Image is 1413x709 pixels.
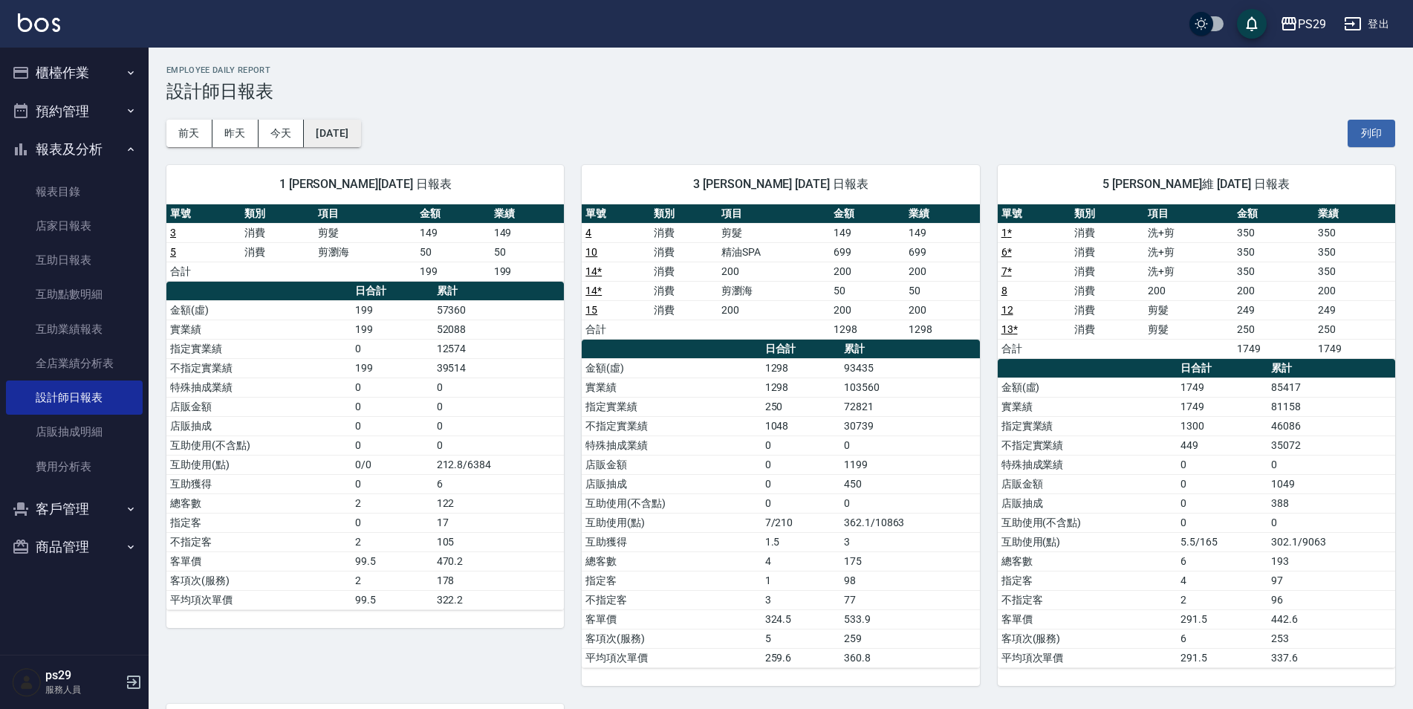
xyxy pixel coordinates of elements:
[761,571,840,590] td: 1
[582,609,761,629] td: 客單價
[6,490,143,528] button: 客戶管理
[998,571,1177,590] td: 指定客
[1177,532,1267,551] td: 5.5/165
[830,300,905,320] td: 200
[998,551,1177,571] td: 總客數
[1177,455,1267,474] td: 0
[840,378,980,397] td: 103560
[1071,242,1144,262] td: 消費
[351,339,433,358] td: 0
[12,667,42,697] img: Person
[998,359,1395,668] table: a dense table
[351,513,433,532] td: 0
[761,609,840,629] td: 324.5
[351,493,433,513] td: 2
[433,358,565,378] td: 39514
[433,590,565,609] td: 322.2
[840,455,980,474] td: 1199
[998,436,1177,455] td: 不指定實業績
[840,397,980,416] td: 72821
[314,223,415,242] td: 剪髮
[184,177,546,192] span: 1 [PERSON_NAME][DATE] 日報表
[1177,474,1267,493] td: 0
[351,378,433,397] td: 0
[490,242,565,262] td: 50
[6,381,143,415] a: 設計師日報表
[6,243,143,277] a: 互助日報表
[1237,9,1267,39] button: save
[830,223,905,242] td: 149
[761,455,840,474] td: 0
[45,668,121,683] h5: ps29
[1144,281,1233,300] td: 200
[6,450,143,484] a: 費用分析表
[416,223,490,242] td: 149
[840,629,980,648] td: 259
[1177,359,1267,378] th: 日合計
[1267,609,1395,629] td: 442.6
[6,277,143,311] a: 互助點數明細
[761,493,840,513] td: 0
[998,204,1071,224] th: 單號
[351,455,433,474] td: 0/0
[1177,513,1267,532] td: 0
[840,474,980,493] td: 450
[761,590,840,609] td: 3
[1233,339,1314,358] td: 1749
[718,242,830,262] td: 精油SPA
[166,282,564,610] table: a dense table
[416,242,490,262] td: 50
[585,227,591,239] a: 4
[1177,609,1267,629] td: 291.5
[998,513,1177,532] td: 互助使用(不含點)
[1267,629,1395,648] td: 253
[761,513,840,532] td: 7/210
[433,551,565,571] td: 470.2
[314,204,415,224] th: 項目
[582,474,761,493] td: 店販抽成
[6,312,143,346] a: 互助業績報表
[1267,378,1395,397] td: 85417
[840,493,980,513] td: 0
[1177,397,1267,416] td: 1749
[166,416,351,436] td: 店販抽成
[830,242,905,262] td: 699
[582,648,761,667] td: 平均項次單價
[490,223,565,242] td: 149
[1001,304,1013,316] a: 12
[351,300,433,320] td: 199
[433,300,565,320] td: 57360
[1267,590,1395,609] td: 96
[600,177,961,192] span: 3 [PERSON_NAME] [DATE] 日報表
[582,358,761,378] td: 金額(虛)
[166,590,351,609] td: 平均項次單價
[998,629,1177,648] td: 客項次(服務)
[761,474,840,493] td: 0
[212,120,259,147] button: 昨天
[241,204,315,224] th: 類別
[351,590,433,609] td: 99.5
[998,648,1177,667] td: 平均項次單價
[582,571,761,590] td: 指定客
[166,204,564,282] table: a dense table
[1233,242,1314,262] td: 350
[718,262,830,281] td: 200
[166,300,351,320] td: 金額(虛)
[241,223,315,242] td: 消費
[433,532,565,551] td: 105
[761,358,840,378] td: 1298
[351,416,433,436] td: 0
[650,204,718,224] th: 類別
[830,320,905,339] td: 1298
[1071,300,1144,320] td: 消費
[1267,493,1395,513] td: 388
[1314,339,1395,358] td: 1749
[1267,551,1395,571] td: 193
[1144,320,1233,339] td: 剪髮
[1177,378,1267,397] td: 1749
[6,54,143,92] button: 櫃檯作業
[582,590,761,609] td: 不指定客
[1233,204,1314,224] th: 金額
[1233,300,1314,320] td: 249
[582,493,761,513] td: 互助使用(不含點)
